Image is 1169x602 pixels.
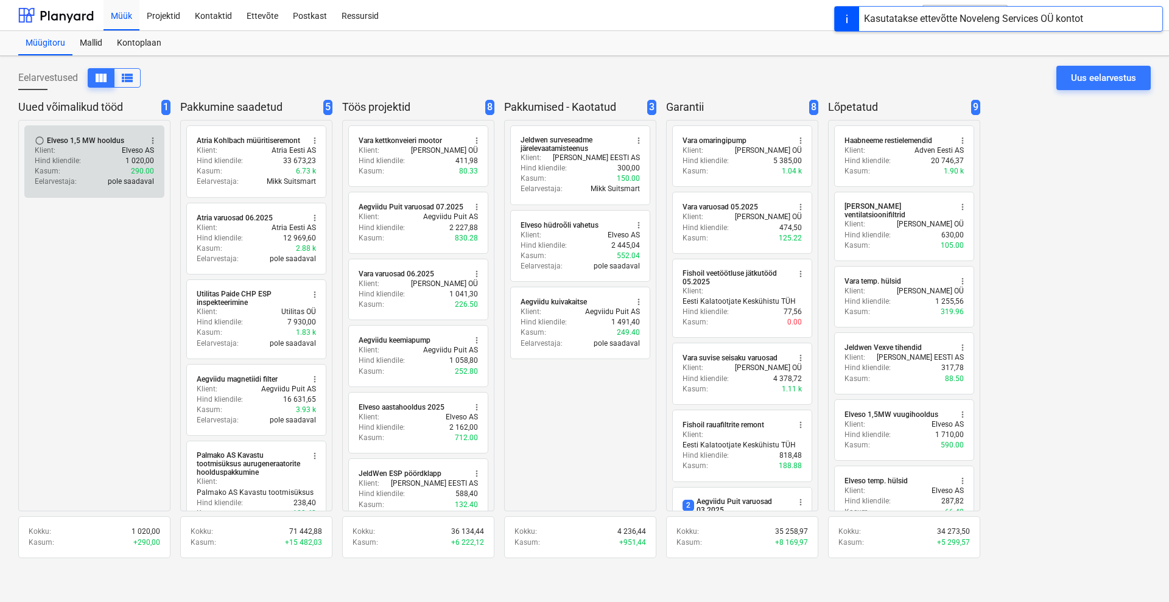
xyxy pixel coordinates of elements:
p: Elveso AS [446,412,478,422]
div: Jeldwen surveseadme järelevaatamisteenus [521,136,627,153]
p: 36 134,44 [451,527,484,537]
p: 287,82 [941,496,964,506]
a: Müügitoru [18,31,72,55]
p: 249.40 [617,327,640,338]
div: Palmako AS Kavastu tootmisüksus aurugeneraatorite hoolduspakkumine [197,451,303,477]
p: Kokku : [514,527,537,537]
p: Kasum : [683,233,708,243]
span: more_vert [958,476,967,486]
p: 71 442,88 [289,527,322,537]
p: 125.22 [779,233,802,243]
p: [PERSON_NAME] EESTI AS [391,478,478,489]
p: Eelarvestaja : [35,177,77,187]
p: 3.93 k [296,405,316,415]
div: [PERSON_NAME] ventilatsioonifiltrid [844,202,950,219]
p: Kasum : [29,537,54,548]
p: pole saadaval [594,338,640,349]
p: 290.00 [131,166,154,177]
p: Hind kliendile : [683,223,729,233]
p: Töös projektid [342,100,480,115]
span: more_vert [310,136,320,145]
p: 2 162,00 [449,422,478,433]
p: 80.33 [459,166,478,177]
div: Utilitas Paide CHP ESP inspekteerimine [197,290,303,307]
span: more_vert [472,402,482,412]
p: [PERSON_NAME] OÜ [735,363,802,373]
p: 7 930,00 [287,317,316,327]
div: Vara omaringipump [683,136,746,145]
p: Eelarvestaja : [521,261,563,271]
div: Aegviidu Puit varuosad 07.2025 [359,202,463,212]
p: Kasum : [197,243,222,254]
span: more_vert [796,420,806,430]
div: Haabneeme restielemendid [844,136,932,145]
p: [PERSON_NAME] OÜ [411,279,478,289]
span: more_vert [634,297,644,307]
p: 1 058,80 [449,355,478,366]
p: Atria Eesti AS [272,223,316,233]
p: + 290,00 [133,537,160,548]
p: 188.88 [779,461,802,471]
div: Kontoplaan [110,31,169,55]
p: Hind kliendile : [683,307,729,317]
p: Kasum : [191,537,216,548]
p: Klient : [197,307,217,317]
div: Vara varuosad 05.2025 [683,202,758,212]
p: Utilitas OÜ [281,307,316,317]
p: 1 710,00 [935,430,964,440]
span: 5 [323,100,332,115]
p: Kokku : [676,527,699,537]
span: more_vert [310,374,320,384]
p: 1.90 k [944,166,964,177]
div: Atria varuosad 06.2025 [197,213,273,223]
p: 6.73 k [296,166,316,177]
p: Hind kliendile : [844,296,891,307]
p: Kasum : [359,500,384,510]
span: 8 [809,100,818,115]
p: Klient : [844,352,865,363]
p: Pakkumine saadetud [180,100,318,115]
p: Kasum : [683,166,708,177]
p: 1 020,00 [125,156,154,166]
p: Kokku : [191,527,213,537]
p: Kasum : [844,307,870,317]
p: 830.28 [455,233,478,243]
div: Uus eelarvestus [1071,70,1136,86]
p: Hind kliendile : [359,223,405,233]
span: more_vert [958,410,967,419]
p: Hind kliendile : [521,317,567,327]
p: 226.50 [455,299,478,310]
p: Klient : [521,307,541,317]
p: Hind kliendile : [197,156,243,166]
p: Eesti Kalatootjate Keskühistu TÜH [683,296,796,307]
p: 588,40 [455,489,478,499]
p: Klient : [197,384,217,394]
div: Elveso 1,5MW vuugihooldus [844,410,938,419]
span: 1 [161,100,170,115]
p: 105.00 [941,240,964,251]
p: Kasum : [35,166,60,177]
p: 109.40 [293,508,316,519]
p: 300,00 [617,163,640,173]
p: Eesti Kalatootjate Keskühistu TÜH [683,440,796,450]
p: Kasum : [521,173,546,184]
p: Klient : [844,286,865,296]
p: 252.80 [455,366,478,377]
p: 818,48 [779,450,802,461]
p: Kasum : [359,166,384,177]
p: Kasum : [844,240,870,251]
p: 150.00 [617,173,640,184]
p: Hind kliendile : [844,430,891,440]
p: Klient : [521,153,541,163]
div: Aegviidu keemiapump [359,335,430,345]
span: more_vert [958,136,967,145]
p: [PERSON_NAME] OÜ [897,219,964,229]
span: more_vert [310,290,320,299]
p: Hind kliendile : [844,496,891,506]
p: 630,00 [941,230,964,240]
p: Adven Eesti AS [914,145,964,156]
p: Klient : [844,219,865,229]
div: Elveso aastahooldus 2025 [359,402,444,412]
p: Hind kliendile : [844,230,891,240]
